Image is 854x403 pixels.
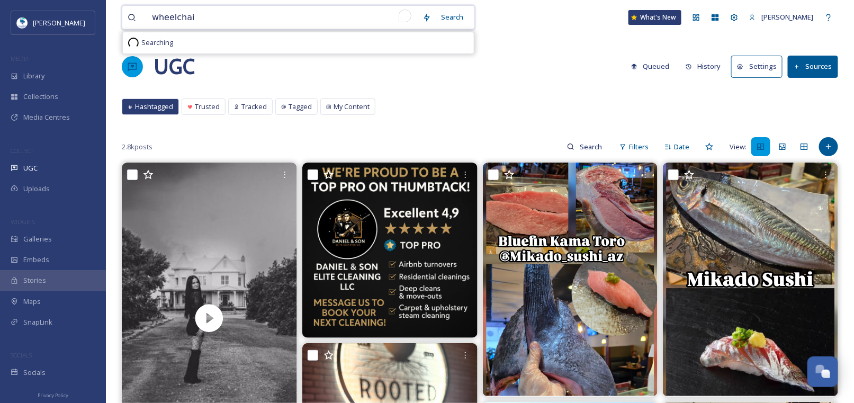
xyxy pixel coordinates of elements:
a: What's New [628,10,681,25]
div: Search [436,7,469,28]
span: Embeds [23,255,49,265]
a: UGC [154,51,195,83]
button: Queued [626,56,675,77]
a: Queued [626,56,680,77]
a: [PERSON_NAME] [744,7,819,28]
span: Privacy Policy [38,392,68,399]
span: Tracked [241,102,267,112]
span: WIDGETS [11,218,35,226]
span: [PERSON_NAME] [33,18,85,28]
button: History [680,56,726,77]
span: Galleries [23,234,52,244]
button: Sources [788,56,838,77]
button: Settings [731,56,783,77]
span: Stories [23,275,46,285]
input: To enrich screen reader interactions, please activate Accessibility in Grammarly extension settings [147,6,417,29]
img: download.jpeg [17,17,28,28]
span: COLLECT [11,147,33,155]
span: Hashtagged [135,102,173,112]
img: Hi Everyone!!😀 I got Tennen Aji (Wild horse mackerel) from Japan!😋 Limited quantity so please cal... [663,163,838,396]
input: Search [574,136,609,157]
span: Media Centres [23,112,70,122]
span: Socials [23,368,46,378]
a: History [680,56,732,77]
span: Library [23,71,44,81]
button: Open Chat [807,356,838,387]
span: 2.8k posts [122,142,152,152]
img: thumbtack #DanielAndSonEliteCleaning #TopProCleaning #SpotlessHomesHappyClients #ProfessionalClea... [302,163,478,338]
span: Uploads [23,184,50,194]
span: MEDIA [11,55,29,62]
span: UGC [23,163,38,173]
span: SOCIALS [11,351,32,359]
span: Date [674,142,689,152]
span: Collections [23,92,58,102]
img: Hi Everyone! 😀 Have you tried Bluefin Kama Toro? It's super buttery and melts in your mouth! 😋 Pl... [483,163,658,396]
span: View: [730,142,747,152]
span: My Content [334,102,370,112]
a: Settings [731,56,788,77]
span: SnapLink [23,317,52,327]
span: [PERSON_NAME] [761,12,814,22]
span: Tagged [289,102,312,112]
span: Maps [23,297,41,307]
span: Searching [141,38,173,48]
span: Trusted [195,102,220,112]
a: Privacy Policy [38,388,68,401]
span: Filters [629,142,649,152]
